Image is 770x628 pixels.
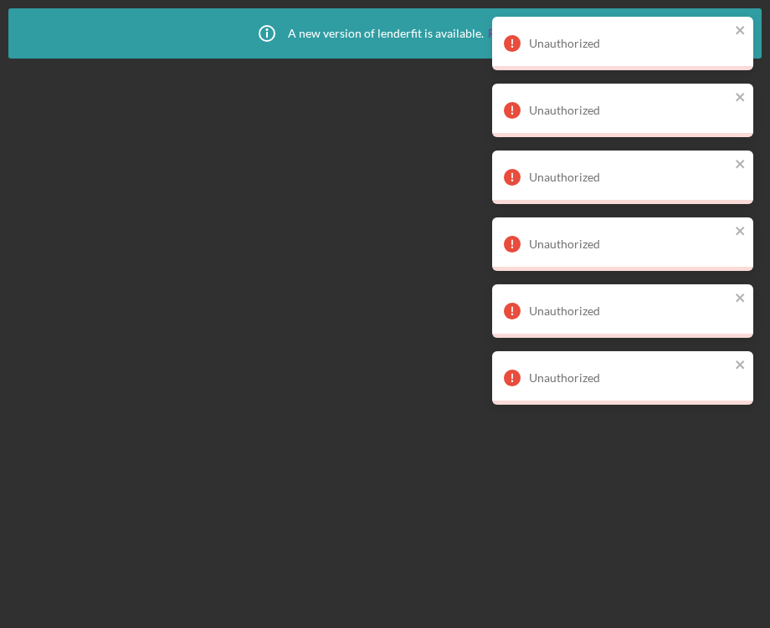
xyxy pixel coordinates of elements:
button: close [735,23,747,39]
button: close [735,291,747,307]
div: Unauthorized [529,37,730,50]
button: close [735,358,747,374]
button: close [735,224,747,240]
div: A new version of lenderfit is available. [246,13,524,54]
div: Unauthorized [529,304,730,318]
button: close [735,90,747,106]
div: Unauthorized [529,371,730,385]
div: Unauthorized [529,237,730,251]
a: Reload [488,27,524,40]
div: Unauthorized [529,104,730,117]
div: Unauthorized [529,171,730,184]
button: close [735,157,747,173]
